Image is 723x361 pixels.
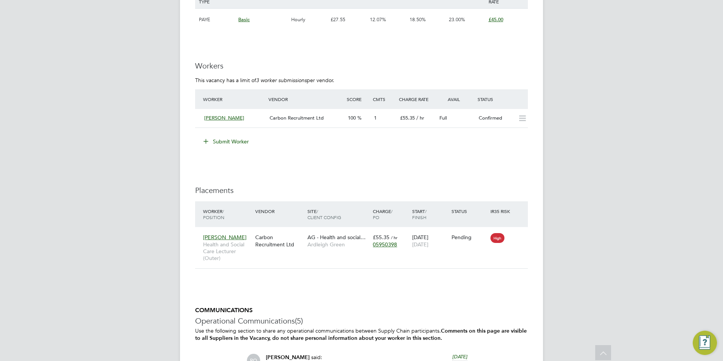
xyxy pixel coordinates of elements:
p: Use the following section to share any operational communications between Supply Chain participants. [195,327,528,342]
span: Health and Social Care Lecturer (Outer) [203,241,251,262]
div: Confirmed [476,112,515,124]
span: / hr [391,235,397,240]
div: [DATE] [410,230,450,251]
span: High [490,233,504,243]
button: Submit Worker [198,135,255,148]
span: 18.50% [410,16,426,23]
span: £55.35 [373,234,389,241]
div: Start [410,204,450,224]
span: Ardleigh Green [307,241,369,248]
span: £55.35 [400,115,415,121]
b: Comments on this page are visible to all Suppliers in the Vacancy, do not share personal informat... [195,328,527,341]
div: Vendor [253,204,306,218]
span: 12.07% [370,16,386,23]
span: [PERSON_NAME] [266,354,310,361]
div: Score [345,92,371,106]
span: [PERSON_NAME] [204,115,244,121]
span: / Position [203,208,224,220]
div: Hourly [289,9,329,31]
span: AG - Health and social… [307,234,366,241]
span: / hr [416,115,424,121]
div: Site [306,204,371,224]
div: Charge [371,204,410,224]
span: £45.00 [489,16,503,23]
div: Worker [201,92,267,106]
div: IR35 Risk [489,204,515,218]
div: Cmts [371,92,397,106]
h3: Operational Communications [195,316,528,326]
span: 1 [374,115,377,121]
h3: Placements [195,185,528,195]
div: Status [450,204,489,218]
div: Avail [436,92,476,106]
span: [DATE] [452,353,467,360]
div: Pending [451,234,487,241]
div: £27.55 [329,9,368,31]
p: This vacancy has a limit of per vendor. [195,77,528,84]
span: Full [439,115,447,121]
div: Worker [201,204,253,224]
button: Engage Resource Center [693,331,717,355]
span: 100 [348,115,356,121]
span: / Client Config [307,208,341,220]
span: Carbon Recruitment Ltd [270,115,324,121]
h3: Workers [195,61,528,71]
span: [DATE] [412,241,428,248]
div: Charge Rate [397,92,436,106]
div: Carbon Recruitment Ltd [253,230,306,251]
span: Basic [238,16,250,23]
div: PAYE [197,9,236,31]
span: 05950398 [373,241,397,248]
div: Status [476,92,528,106]
span: said: [311,354,322,361]
span: [PERSON_NAME] [203,234,247,241]
div: Vendor [267,92,345,106]
span: 23.00% [449,16,465,23]
em: 3 worker submissions [256,77,307,84]
a: [PERSON_NAME]Health and Social Care Lecturer (Outer)Carbon Recruitment LtdAG - Health and social…... [201,230,528,236]
span: / Finish [412,208,427,220]
h5: COMMUNICATIONS [195,307,528,314]
span: (5) [295,316,303,326]
span: / PO [373,208,393,220]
